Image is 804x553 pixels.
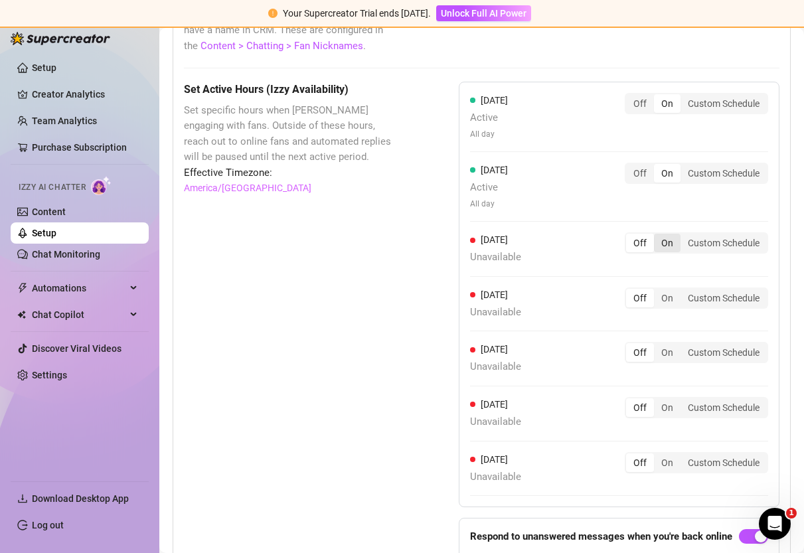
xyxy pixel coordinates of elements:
[625,93,768,114] div: segmented control
[626,289,654,307] div: Off
[481,344,508,355] span: [DATE]
[654,164,681,183] div: On
[470,305,521,321] span: Unavailable
[626,164,654,183] div: Off
[441,8,526,19] span: Unlock Full AI Power
[470,198,508,210] span: All day
[32,62,56,73] a: Setup
[681,94,767,113] div: Custom Schedule
[759,508,791,540] iframe: Intercom live chat
[654,289,681,307] div: On
[654,234,681,252] div: On
[625,232,768,254] div: segmented control
[470,530,732,542] strong: Respond to unanswered messages when you're back online
[681,453,767,472] div: Custom Schedule
[470,128,508,141] span: All day
[481,234,508,245] span: [DATE]
[32,493,129,504] span: Download Desktop App
[786,508,797,518] span: 1
[32,520,64,530] a: Log out
[201,40,363,52] a: Content > Chatting > Fan Nicknames
[681,234,767,252] div: Custom Schedule
[268,9,278,18] span: exclamation-circle
[470,414,521,430] span: Unavailable
[625,342,768,363] div: segmented control
[17,310,26,319] img: Chat Copilot
[481,165,508,175] span: [DATE]
[681,164,767,183] div: Custom Schedule
[481,399,508,410] span: [DATE]
[654,343,681,362] div: On
[681,289,767,307] div: Custom Schedule
[32,277,126,299] span: Automations
[470,250,521,266] span: Unavailable
[681,343,767,362] div: Custom Schedule
[654,94,681,113] div: On
[184,165,392,181] span: Effective Timezone:
[625,452,768,473] div: segmented control
[32,206,66,217] a: Content
[626,398,654,417] div: Off
[626,234,654,252] div: Off
[32,116,97,126] a: Team Analytics
[625,397,768,418] div: segmented control
[184,7,392,54] span: Available fallback names when a fan doesn't have a name in CRM. These are configured in the .
[654,453,681,472] div: On
[184,82,392,98] h5: Set Active Hours (Izzy Availability)
[184,181,311,195] a: America/[GEOGRAPHIC_DATA]
[625,163,768,184] div: segmented control
[32,137,138,158] a: Purchase Subscription
[681,398,767,417] div: Custom Schedule
[32,370,67,380] a: Settings
[626,94,654,113] div: Off
[91,176,112,195] img: AI Chatter
[11,32,110,45] img: logo-BBDzfeDw.svg
[481,95,508,106] span: [DATE]
[481,454,508,465] span: [DATE]
[626,453,654,472] div: Off
[625,287,768,309] div: segmented control
[470,110,508,126] span: Active
[470,469,521,485] span: Unavailable
[283,8,431,19] span: Your Supercreator Trial ends [DATE].
[17,493,28,504] span: download
[32,343,121,354] a: Discover Viral Videos
[32,304,126,325] span: Chat Copilot
[436,5,531,21] button: Unlock Full AI Power
[32,228,56,238] a: Setup
[481,289,508,300] span: [DATE]
[184,103,392,165] span: Set specific hours when [PERSON_NAME] engaging with fans. Outside of these hours, reach out to on...
[470,180,508,196] span: Active
[17,283,28,293] span: thunderbolt
[470,359,521,375] span: Unavailable
[32,84,138,105] a: Creator Analytics
[436,8,531,19] a: Unlock Full AI Power
[654,398,681,417] div: On
[19,181,86,194] span: Izzy AI Chatter
[32,249,100,260] a: Chat Monitoring
[626,343,654,362] div: Off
